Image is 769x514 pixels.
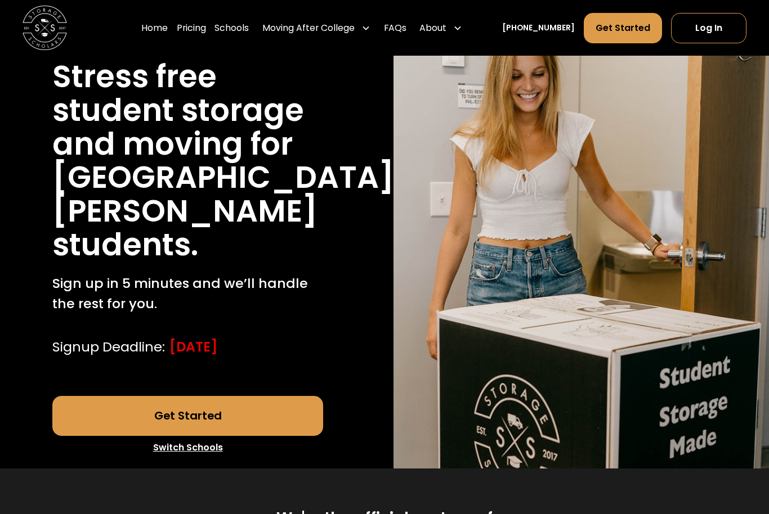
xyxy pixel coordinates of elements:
p: Sign up in 5 minutes and we’ll handle the rest for you. [52,273,323,313]
div: Signup Deadline: [52,337,165,357]
a: Switch Schools [52,436,323,459]
h1: students. [52,228,198,262]
a: Get Started [584,13,662,43]
img: Storage Scholars main logo [23,6,67,50]
div: About [415,12,467,43]
a: Schools [214,12,249,43]
div: About [419,21,446,35]
a: FAQs [384,12,406,43]
a: Home [141,12,168,43]
a: Pricing [177,12,206,43]
h1: Stress free student storage and moving for [52,60,323,161]
a: home [23,6,67,50]
a: Log In [671,13,747,43]
div: Moving After College [262,21,355,35]
div: [DATE] [169,337,218,357]
h1: [GEOGRAPHIC_DATA][PERSON_NAME] [52,161,394,228]
div: Moving After College [258,12,375,43]
a: Get Started [52,396,323,436]
a: [PHONE_NUMBER] [502,22,575,34]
